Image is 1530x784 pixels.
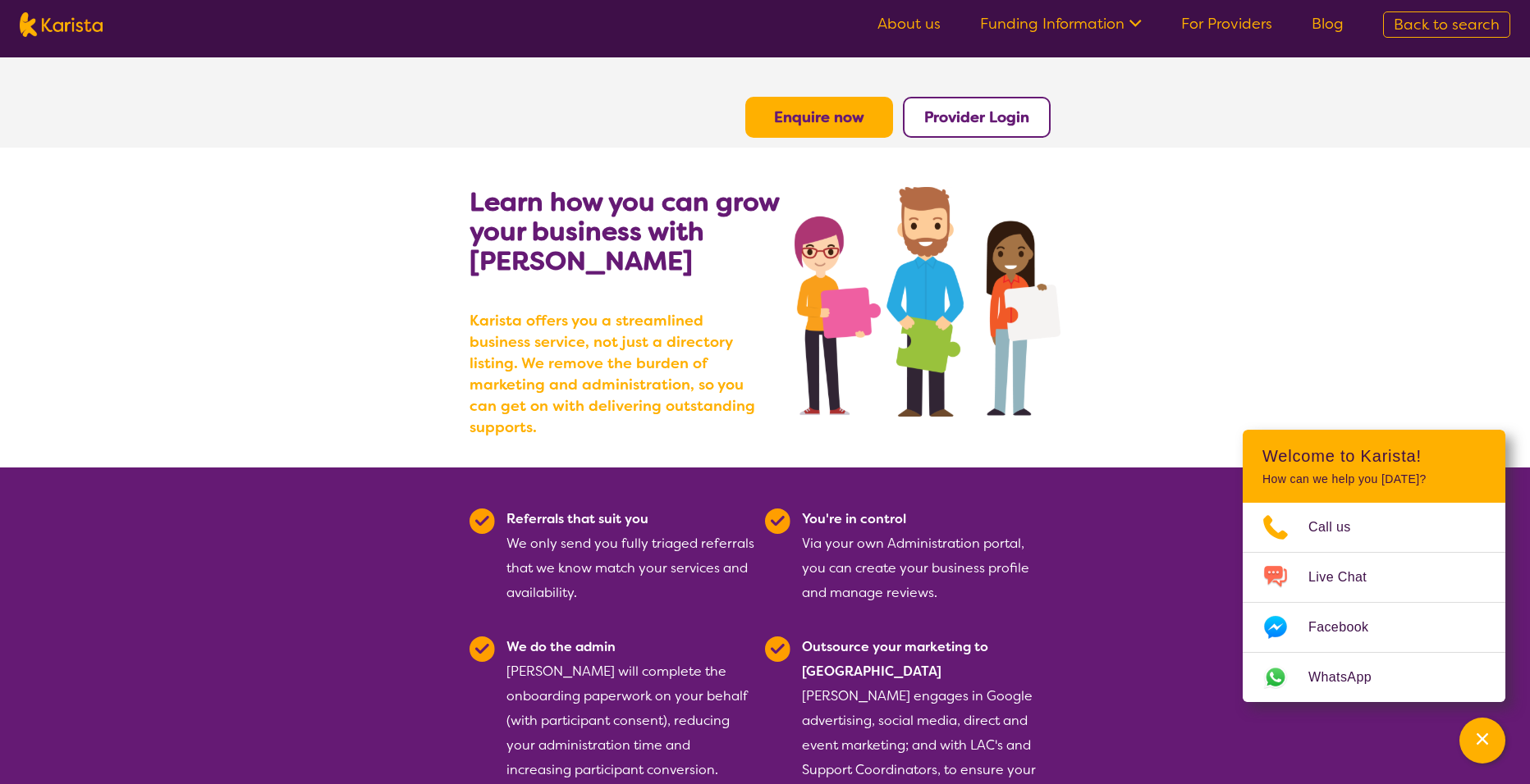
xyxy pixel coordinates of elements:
[470,636,495,662] img: Tick
[1308,665,1391,690] span: WhatsApp
[506,507,755,605] div: We only send you fully triaged referrals that we know match your services and availability.
[1262,472,1486,486] p: How can we help you [DATE]?
[1394,15,1500,34] span: Back to search
[20,12,103,37] img: Karista logo
[877,14,941,34] a: About us
[470,310,765,438] b: Karista offers you a streamlined business service, not just a directory listing. We remove the bu...
[795,187,1060,417] img: grow your business with Karista
[1308,515,1371,540] span: Call us
[1383,11,1510,38] a: Back to search
[1243,430,1505,702] div: Channel Menu
[802,638,988,680] b: Outsource your marketing to [GEOGRAPHIC_DATA]
[1312,14,1344,34] a: Blog
[1308,615,1388,640] span: Facebook
[802,510,906,527] b: You're in control
[802,507,1051,605] div: Via your own Administration portal, you can create your business profile and manage reviews.
[980,14,1142,34] a: Funding Information
[765,508,790,534] img: Tick
[1243,653,1505,702] a: Web link opens in a new tab.
[903,97,1051,138] button: Provider Login
[745,97,893,138] button: Enquire now
[1459,718,1505,763] button: Channel Menu
[1243,503,1505,702] ul: Choose channel
[1262,446,1486,466] h2: Welcome to Karista!
[470,508,495,534] img: Tick
[765,636,790,662] img: Tick
[1308,565,1386,590] span: Live Chat
[506,638,616,655] b: We do the admin
[470,185,779,278] b: Learn how you can grow your business with [PERSON_NAME]
[924,107,1029,127] a: Provider Login
[774,107,864,127] a: Enquire now
[1181,14,1272,34] a: For Providers
[506,510,648,527] b: Referrals that suit you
